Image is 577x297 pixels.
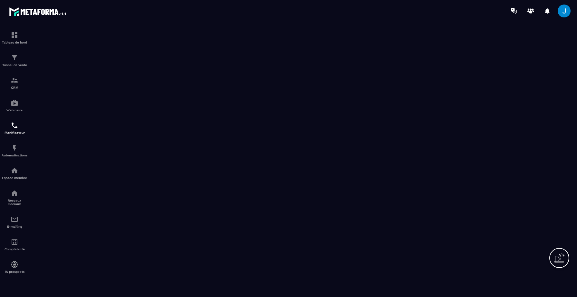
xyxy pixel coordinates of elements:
img: automations [11,261,18,268]
img: accountant [11,238,18,246]
img: formation [11,31,18,39]
img: automations [11,99,18,107]
img: formation [11,54,18,62]
img: scheduler [11,122,18,129]
p: Tunnel de vente [2,63,27,67]
p: E-mailing [2,225,27,228]
img: logo [9,6,67,17]
a: automationsautomationsAutomatisations [2,139,27,162]
a: schedulerschedulerPlanificateur [2,117,27,139]
p: Planificateur [2,131,27,134]
a: emailemailE-mailing [2,211,27,233]
p: Tableau de bord [2,41,27,44]
p: Espace membre [2,176,27,180]
img: email [11,215,18,223]
img: automations [11,167,18,174]
p: Réseaux Sociaux [2,199,27,206]
img: formation [11,76,18,84]
a: formationformationCRM [2,72,27,94]
a: accountantaccountantComptabilité [2,233,27,256]
a: formationformationTableau de bord [2,26,27,49]
a: automationsautomationsEspace membre [2,162,27,184]
p: Comptabilité [2,247,27,251]
img: automations [11,144,18,152]
p: Webinaire [2,108,27,112]
p: IA prospects [2,270,27,273]
img: social-network [11,189,18,197]
p: Automatisations [2,153,27,157]
a: formationformationTunnel de vente [2,49,27,72]
a: social-networksocial-networkRéseaux Sociaux [2,184,27,211]
a: automationsautomationsWebinaire [2,94,27,117]
p: CRM [2,86,27,89]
